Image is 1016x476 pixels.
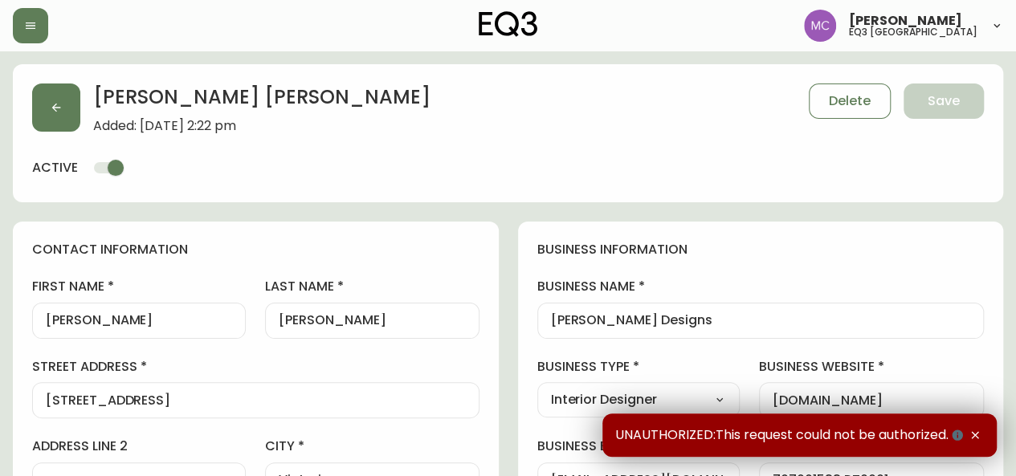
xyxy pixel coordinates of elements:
label: address line 2 [32,437,246,455]
img: logo [479,11,538,37]
input: https://www.designshop.com [773,393,970,408]
h2: [PERSON_NAME] [PERSON_NAME] [93,83,430,119]
label: business website [759,358,984,376]
label: last name [265,278,479,295]
span: UNAUTHORIZED:This request could not be authorized. [615,426,966,444]
span: Delete [829,92,871,110]
span: Added: [DATE] 2:22 pm [93,119,430,133]
label: business type [537,358,741,376]
label: city [265,437,479,455]
h4: active [32,159,78,177]
h4: business information [537,241,985,258]
label: business email [537,437,741,455]
label: first name [32,278,246,295]
button: Delete [809,83,891,119]
h5: eq3 [GEOGRAPHIC_DATA] [849,27,977,37]
img: 6dbdb61c5655a9a555815750a11666cc [804,10,836,42]
label: business name [537,278,985,295]
span: [PERSON_NAME] [849,14,962,27]
h4: contact information [32,241,479,258]
label: street address [32,358,479,376]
